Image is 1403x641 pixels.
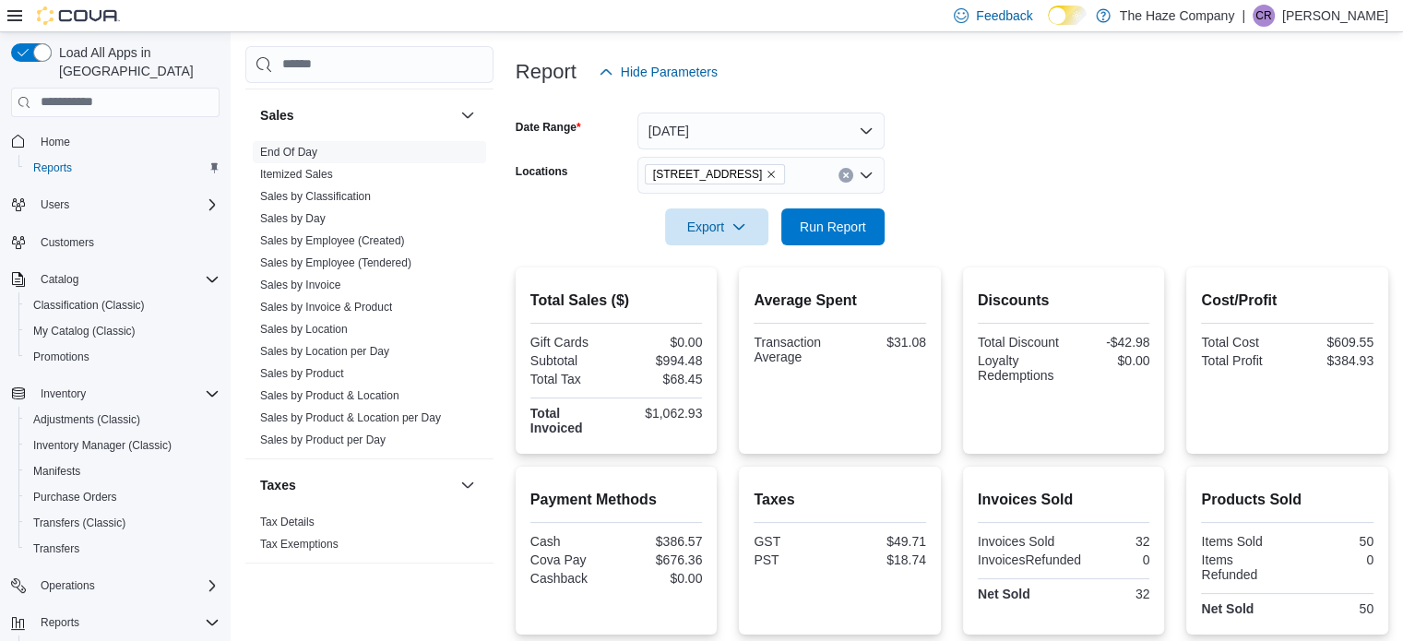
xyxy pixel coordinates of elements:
[18,536,227,562] button: Transfers
[620,552,702,567] div: $676.36
[978,489,1150,511] h2: Invoices Sold
[245,511,493,563] div: Taxes
[653,165,763,184] span: [STREET_ADDRESS]
[676,208,757,245] span: Export
[260,106,453,125] button: Sales
[260,367,344,380] a: Sales by Product
[457,474,479,496] button: Taxes
[26,460,220,482] span: Manifests
[1048,6,1087,25] input: Dark Mode
[18,510,227,536] button: Transfers (Classic)
[620,406,702,421] div: $1,062.93
[844,552,926,567] div: $18.74
[33,231,220,254] span: Customers
[800,218,866,236] span: Run Report
[33,516,125,530] span: Transfers (Classic)
[620,335,702,350] div: $0.00
[260,538,339,551] a: Tax Exemptions
[18,292,227,318] button: Classification (Classic)
[18,344,227,370] button: Promotions
[41,235,94,250] span: Customers
[1067,353,1149,368] div: $0.00
[41,135,70,149] span: Home
[260,433,386,446] a: Sales by Product per Day
[26,320,220,342] span: My Catalog (Classic)
[260,410,441,425] span: Sales by Product & Location per Day
[978,534,1060,549] div: Invoices Sold
[1291,353,1373,368] div: $384.93
[1201,552,1283,582] div: Items Refunded
[978,552,1081,567] div: InvoicesRefunded
[530,372,612,386] div: Total Tax
[516,120,581,135] label: Date Range
[26,346,220,368] span: Promotions
[33,575,102,597] button: Operations
[260,515,315,529] span: Tax Details
[4,381,227,407] button: Inventory
[4,610,227,635] button: Reports
[26,486,220,508] span: Purchase Orders
[859,168,874,183] button: Open list of options
[844,335,926,350] div: $31.08
[26,346,97,368] a: Promotions
[26,538,87,560] a: Transfers
[260,212,326,225] a: Sales by Day
[530,489,703,511] h2: Payment Methods
[41,578,95,593] span: Operations
[41,386,86,401] span: Inventory
[33,611,87,634] button: Reports
[754,552,836,567] div: PST
[260,190,371,203] a: Sales by Classification
[260,234,405,247] a: Sales by Employee (Created)
[530,534,612,549] div: Cash
[4,267,227,292] button: Catalog
[260,146,317,159] a: End Of Day
[260,167,333,182] span: Itemized Sales
[754,534,836,549] div: GST
[33,412,140,427] span: Adjustments (Classic)
[1291,552,1373,567] div: 0
[620,353,702,368] div: $994.48
[37,6,120,25] img: Cova
[754,335,836,364] div: Transaction Average
[516,61,577,83] h3: Report
[260,537,339,552] span: Tax Exemptions
[33,324,136,338] span: My Catalog (Classic)
[978,290,1150,312] h2: Discounts
[1291,601,1373,616] div: 50
[41,272,78,287] span: Catalog
[33,541,79,556] span: Transfers
[26,538,220,560] span: Transfers
[620,571,702,586] div: $0.00
[33,350,89,364] span: Promotions
[260,300,392,315] span: Sales by Invoice & Product
[260,145,317,160] span: End Of Day
[844,534,926,549] div: $49.71
[52,43,220,80] span: Load All Apps in [GEOGRAPHIC_DATA]
[260,344,389,359] span: Sales by Location per Day
[245,141,493,458] div: Sales
[260,388,399,403] span: Sales by Product & Location
[260,476,296,494] h3: Taxes
[1067,587,1149,601] div: 32
[260,366,344,381] span: Sales by Product
[260,278,340,292] span: Sales by Invoice
[530,552,612,567] div: Cova Pay
[1067,335,1149,350] div: -$42.98
[33,160,72,175] span: Reports
[26,294,152,316] a: Classification (Classic)
[1201,353,1283,368] div: Total Profit
[33,383,93,405] button: Inventory
[18,318,227,344] button: My Catalog (Classic)
[33,231,101,254] a: Customers
[530,335,612,350] div: Gift Cards
[33,194,220,216] span: Users
[33,130,220,153] span: Home
[260,476,453,494] button: Taxes
[260,189,371,204] span: Sales by Classification
[33,575,220,597] span: Operations
[4,573,227,599] button: Operations
[260,168,333,181] a: Itemized Sales
[26,409,148,431] a: Adjustments (Classic)
[260,323,348,336] a: Sales by Location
